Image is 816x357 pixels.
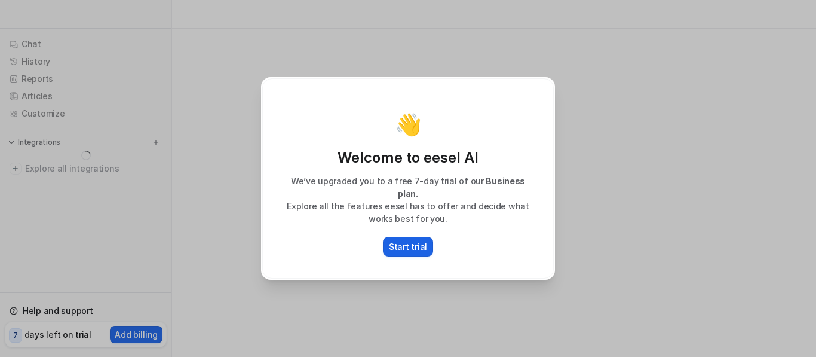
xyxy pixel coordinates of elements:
[275,200,541,225] p: Explore all the features eesel has to offer and decide what works best for you.
[275,148,541,167] p: Welcome to eesel AI
[395,112,422,136] p: 👋
[383,237,433,257] button: Start trial
[275,175,541,200] p: We’ve upgraded you to a free 7-day trial of our
[389,240,427,253] p: Start trial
